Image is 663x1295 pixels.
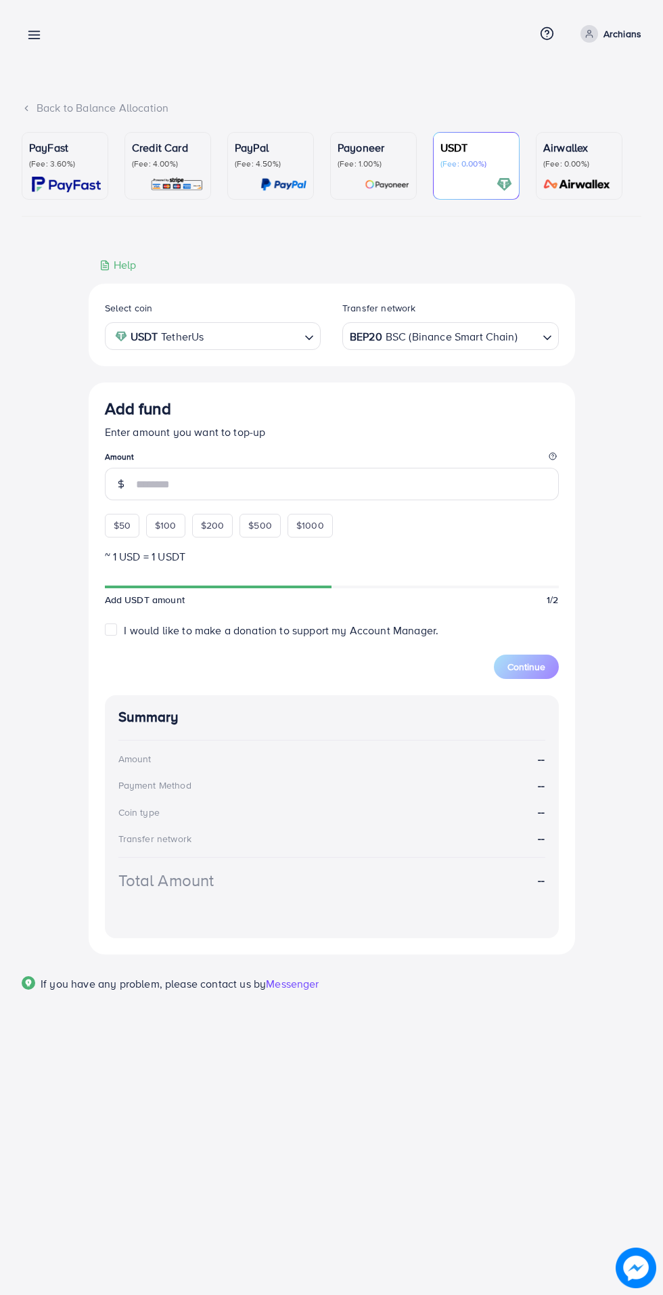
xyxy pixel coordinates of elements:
p: USDT [440,139,512,156]
p: (Fee: 3.60%) [29,158,101,169]
span: Continue [507,660,545,674]
span: If you have any problem, please contact us by [41,976,266,991]
p: ~ 1 USD = 1 USDT [105,548,559,565]
strong: -- [538,831,545,846]
p: (Fee: 4.50%) [235,158,306,169]
button: Continue [494,655,559,679]
label: Select coin [105,301,153,315]
span: $50 [114,519,131,532]
p: PayPal [235,139,306,156]
div: Payment Method [118,778,191,792]
h3: Add fund [105,399,171,418]
strong: USDT [131,327,158,347]
p: (Fee: 4.00%) [132,158,204,169]
p: Airwallex [543,139,615,156]
img: card [32,177,101,192]
div: Help [99,257,137,273]
span: $1000 [296,519,324,532]
img: card [539,177,615,192]
legend: Amount [105,451,559,468]
span: Add USDT amount [105,593,185,607]
label: Transfer network [342,301,416,315]
img: Popup guide [22,976,35,990]
p: (Fee: 0.00%) [543,158,615,169]
input: Search for option [208,326,299,347]
img: card [260,177,306,192]
span: $500 [248,519,272,532]
strong: -- [538,804,545,820]
a: Archians [575,25,641,43]
span: $100 [155,519,177,532]
p: Archians [603,26,641,42]
div: Transfer network [118,832,192,846]
p: PayFast [29,139,101,156]
div: Search for option [105,322,321,350]
strong: BEP20 [350,327,382,347]
span: TetherUs [161,327,204,347]
div: Back to Balance Allocation [22,100,641,116]
img: card [150,177,204,192]
input: Search for option [519,326,537,347]
div: Coin type [118,806,160,819]
span: $200 [201,519,225,532]
span: I would like to make a donation to support my Account Manager. [124,623,438,638]
img: image [616,1248,656,1288]
span: 1/2 [547,593,558,607]
strong: -- [538,873,545,888]
img: coin [115,330,127,343]
img: card [497,177,512,192]
strong: -- [538,778,545,793]
span: Messenger [266,976,319,991]
div: Total Amount [118,869,214,892]
p: Enter amount you want to top-up [105,424,559,440]
span: BSC (Binance Smart Chain) [386,327,518,347]
div: Amount [118,752,152,766]
div: Search for option [342,322,559,350]
p: (Fee: 0.00%) [440,158,512,169]
strong: -- [538,751,545,767]
h4: Summary [118,709,545,726]
p: Credit Card [132,139,204,156]
p: Payoneer [338,139,409,156]
p: (Fee: 1.00%) [338,158,409,169]
img: card [365,177,409,192]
